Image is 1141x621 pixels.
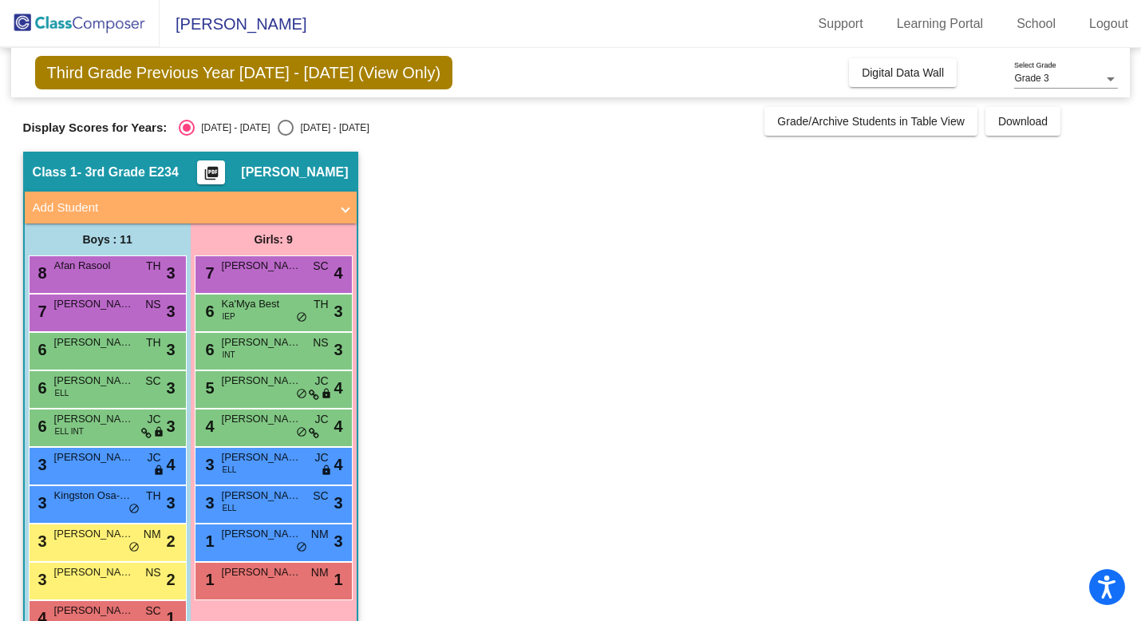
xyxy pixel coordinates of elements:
span: SC [313,258,328,275]
span: 3 [334,299,342,323]
span: NS [145,296,160,313]
span: 4 [166,453,175,477]
mat-panel-title: Add Student [33,199,330,217]
span: [PERSON_NAME] [222,373,302,389]
mat-expansion-panel-header: Add Student [25,192,357,223]
span: 6 [34,379,47,397]
span: Display Scores for Years: [23,121,168,135]
span: SC [313,488,328,504]
span: 3 [202,456,215,473]
span: 3 [166,338,175,362]
span: 4 [202,417,215,435]
span: 6 [202,341,215,358]
span: do_not_disturb_alt [128,541,140,554]
span: 8 [34,264,47,282]
span: [PERSON_NAME] [54,603,134,619]
span: TH [146,258,161,275]
span: do_not_disturb_alt [128,503,140,516]
span: 3 [334,529,342,553]
span: [PERSON_NAME] [241,164,348,180]
div: Girls: 9 [191,223,357,255]
span: [PERSON_NAME] [54,334,134,350]
span: TH [146,488,161,504]
span: 7 [34,303,47,320]
span: [PERSON_NAME] [54,449,134,465]
span: [PERSON_NAME] [222,411,302,427]
span: do_not_disturb_alt [296,388,307,401]
mat-radio-group: Select an option [179,120,369,136]
span: [PERSON_NAME] [54,296,134,312]
span: 6 [34,341,47,358]
span: lock [321,388,332,401]
span: JC [314,449,328,466]
span: Grade 3 [1014,73,1048,84]
a: Support [806,11,876,37]
span: [PERSON_NAME] [54,526,134,542]
span: 3 [34,571,47,588]
button: Grade/Archive Students in Table View [764,107,977,136]
span: 2 [166,568,175,591]
span: NS [145,564,160,581]
span: [PERSON_NAME] [222,449,302,465]
div: [DATE] - [DATE] [294,121,369,135]
span: 1 [202,571,215,588]
span: 3 [166,414,175,438]
span: JC [147,411,160,428]
span: [PERSON_NAME] [54,564,134,580]
span: 4 [334,261,342,285]
span: NM [311,564,329,581]
span: Download [998,115,1048,128]
span: 5 [202,379,215,397]
span: JC [314,411,328,428]
span: [PERSON_NAME] [222,258,302,274]
span: [PERSON_NAME] [160,11,306,37]
button: Print Students Details [197,160,225,184]
span: [PERSON_NAME] [222,526,302,542]
a: School [1004,11,1068,37]
span: 2 [166,529,175,553]
span: TH [146,334,161,351]
span: Afan Rasool [54,258,134,274]
span: [PERSON_NAME] [222,564,302,580]
span: 3 [166,491,175,515]
span: IEP [223,310,235,322]
span: 3 [34,494,47,512]
span: [PERSON_NAME] Lerdoe [54,411,134,427]
span: lock [321,465,332,477]
span: 4 [334,414,342,438]
span: JC [314,373,328,390]
span: 1 [334,568,342,591]
span: NM [311,526,329,543]
button: Digital Data Wall [849,58,957,87]
button: Download [985,107,1060,136]
span: do_not_disturb_alt [296,541,307,554]
span: SC [145,373,160,390]
span: 3 [334,491,342,515]
span: 6 [202,303,215,320]
span: 7 [202,264,215,282]
div: [DATE] - [DATE] [195,121,270,135]
span: lock [153,465,164,477]
span: Ka'Mya Best [222,296,302,312]
span: Class 1 [33,164,77,180]
span: [PERSON_NAME] [54,373,134,389]
span: do_not_disturb_alt [296,311,307,324]
span: NM [144,526,161,543]
span: 4 [334,453,342,477]
span: 3 [334,338,342,362]
span: Kingston Osa-Oni [54,488,134,504]
span: ELL [55,387,69,399]
span: ELL [223,502,237,514]
span: 3 [166,261,175,285]
span: SC [145,603,160,619]
span: 3 [34,532,47,550]
a: Logout [1076,11,1141,37]
span: 3 [202,494,215,512]
span: do_not_disturb_alt [296,426,307,439]
div: Boys : 11 [25,223,191,255]
span: Third Grade Previous Year [DATE] - [DATE] (View Only) [35,56,453,89]
span: [PERSON_NAME] [222,334,302,350]
span: 3 [34,456,47,473]
span: Digital Data Wall [862,66,944,79]
span: INT [223,349,235,361]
